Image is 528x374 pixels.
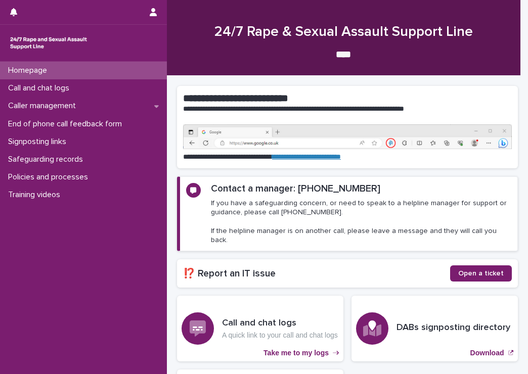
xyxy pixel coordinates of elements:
[8,33,89,53] img: rhQMoQhaT3yELyF149Cw
[4,137,74,147] p: Signposting links
[177,296,343,361] a: Take me to my logs
[183,268,450,279] h2: ⁉️ Report an IT issue
[222,318,338,329] h3: Call and chat logs
[4,155,91,164] p: Safeguarding records
[351,296,518,361] a: Download
[458,270,504,277] span: Open a ticket
[4,83,77,93] p: Call and chat logs
[183,124,512,149] img: https%3A%2F%2Fcdn.document360.io%2F0deca9d6-0dac-4e56-9e8f-8d9979bfce0e%2FImages%2FDocumentation%...
[397,322,510,334] h3: DABs signposting directory
[177,24,510,41] h1: 24/7 Rape & Sexual Assault Support Line
[222,331,338,340] p: A quick link to your call and chat logs
[263,349,329,357] p: Take me to my logs
[4,172,96,182] p: Policies and processes
[470,349,504,357] p: Download
[211,183,380,195] h2: Contact a manager: [PHONE_NUMBER]
[4,190,68,200] p: Training videos
[211,199,511,245] p: If you have a safeguarding concern, or need to speak to a helpline manager for support or guidanc...
[450,265,512,282] a: Open a ticket
[4,101,84,111] p: Caller management
[4,66,55,75] p: Homepage
[4,119,130,129] p: End of phone call feedback form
